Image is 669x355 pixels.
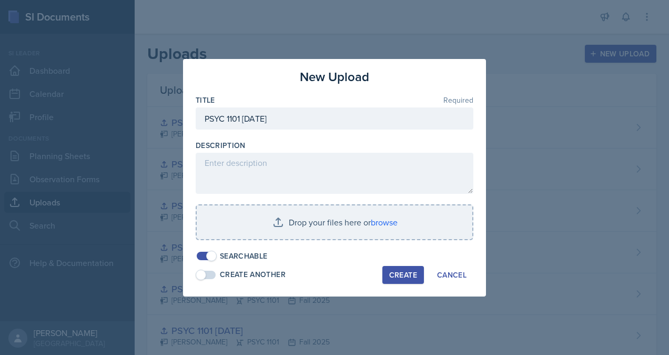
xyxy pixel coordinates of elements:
div: Searchable [220,251,268,262]
span: Required [443,96,473,104]
input: Enter title [196,107,473,130]
div: Create Another [220,269,286,280]
h3: New Upload [300,67,369,86]
button: Cancel [430,266,473,284]
label: Title [196,95,215,105]
div: Create [389,271,417,279]
div: Cancel [437,271,467,279]
button: Create [382,266,424,284]
label: Description [196,140,246,151]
